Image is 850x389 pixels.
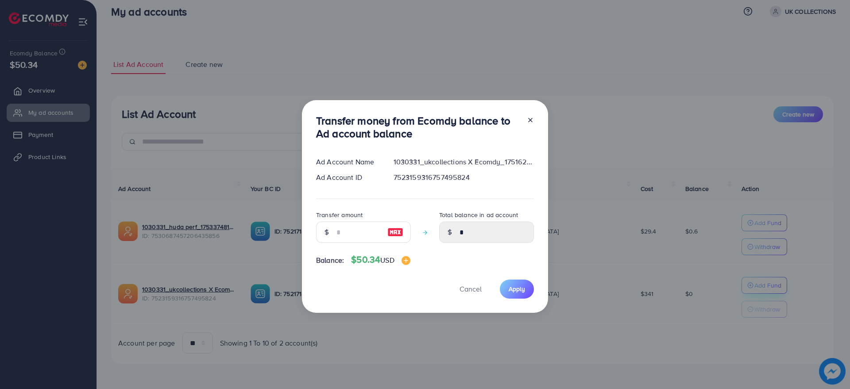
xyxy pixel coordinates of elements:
[500,280,534,299] button: Apply
[509,284,525,293] span: Apply
[380,255,394,265] span: USD
[316,210,363,219] label: Transfer amount
[387,227,403,237] img: image
[439,210,518,219] label: Total balance in ad account
[316,255,344,265] span: Balance:
[309,172,386,183] div: Ad Account ID
[309,157,386,167] div: Ad Account Name
[386,172,541,183] div: 7523159316757495824
[351,254,410,265] h4: $50.34
[402,256,410,265] img: image
[316,114,520,140] h3: Transfer money from Ecomdy balance to Ad account balance
[460,284,482,294] span: Cancel
[386,157,541,167] div: 1030331_ukcollections X Ecomdy_1751622040136
[448,280,493,299] button: Cancel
